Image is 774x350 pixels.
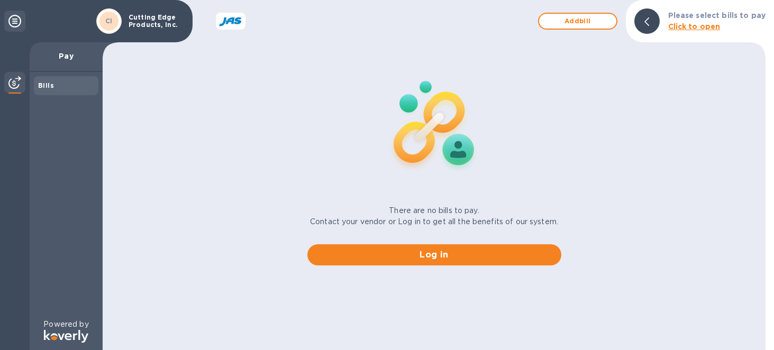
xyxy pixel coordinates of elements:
b: Bills [38,81,54,89]
p: Powered by [43,319,88,330]
img: Logo [44,330,88,343]
b: Click to open [668,22,721,31]
p: Pay [38,51,94,61]
button: Log in [307,244,561,265]
span: Log in [316,248,553,261]
b: CI [105,17,113,25]
b: Please select bills to pay [668,11,766,20]
button: Addbill [538,13,617,30]
p: Cutting Edge Products, Inc. [129,14,181,29]
span: Add bill [548,15,608,27]
p: There are no bills to pay. Contact your vendor or Log in to get all the benefits of our system. [310,205,558,227]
